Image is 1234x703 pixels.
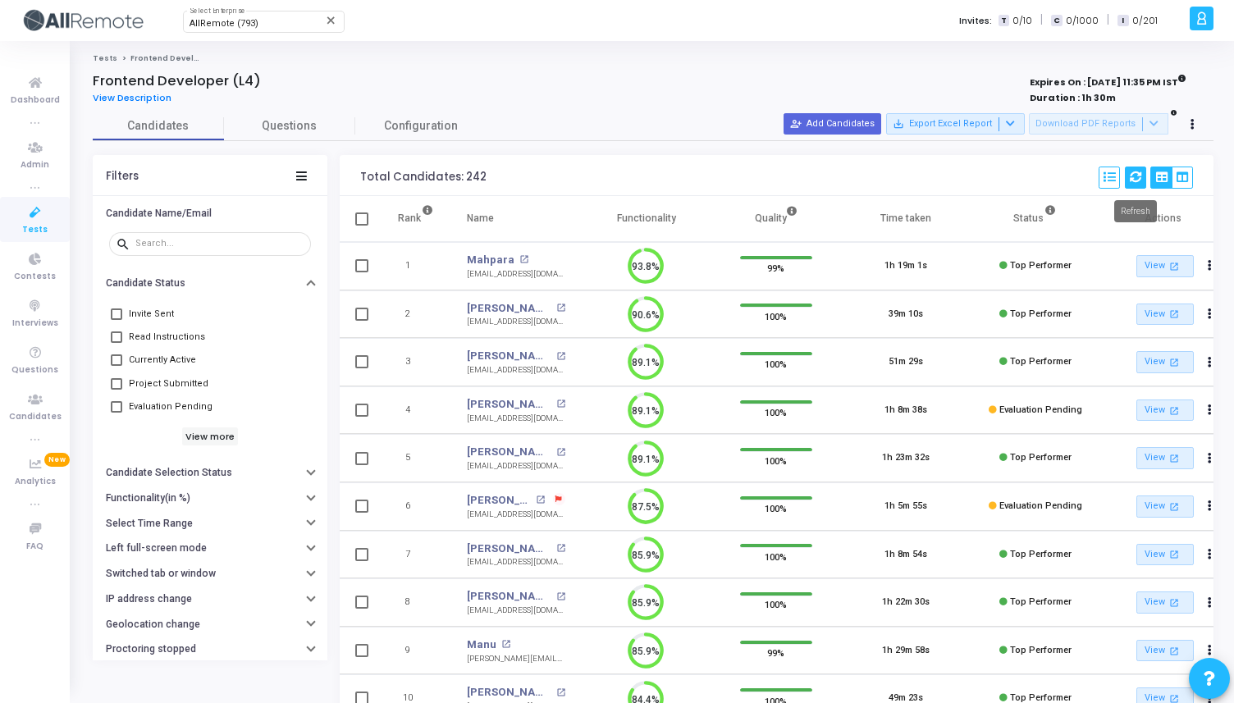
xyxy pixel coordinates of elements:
span: Evaluation Pending [999,500,1082,511]
span: 100% [765,548,787,564]
button: Export Excel Report [886,113,1025,135]
div: [PERSON_NAME][EMAIL_ADDRESS][DOMAIN_NAME] [467,653,565,665]
img: logo [21,4,144,37]
div: 1h 29m 58s [882,644,930,658]
span: | [1040,11,1043,29]
div: [EMAIL_ADDRESS][DOMAIN_NAME] [467,364,565,377]
td: 6 [381,482,450,531]
a: [PERSON_NAME] [467,300,551,317]
a: View [1136,399,1194,422]
mat-icon: person_add_alt [790,118,802,130]
mat-icon: open_in_new [1167,259,1181,273]
span: 100% [765,452,787,468]
th: Actions [1100,196,1230,242]
div: 1h 8m 38s [884,404,927,418]
span: Frontend Developer (L4) [130,53,231,63]
td: 5 [381,434,450,482]
th: Quality [711,196,841,242]
div: 51m 29s [889,355,923,369]
button: Download PDF Reports [1029,113,1168,135]
td: 2 [381,290,450,339]
span: AllRemote (793) [190,18,258,29]
button: Switched tab or window [93,561,327,587]
div: 1h 23m 32s [882,451,930,465]
div: [EMAIL_ADDRESS][DOMAIN_NAME] [467,605,565,617]
td: 7 [381,531,450,579]
mat-icon: Clear [325,14,338,27]
mat-icon: open_in_new [1167,547,1181,561]
strong: Expires On : [DATE] 11:35 PM IST [1030,71,1186,89]
span: Questions [11,363,58,377]
a: View [1136,447,1194,469]
div: Filters [106,170,139,183]
mat-icon: open_in_new [1167,404,1181,418]
h6: Candidate Selection Status [106,467,232,479]
span: Dashboard [11,94,60,107]
h6: View more [182,427,239,445]
span: Candidates [9,410,62,424]
div: 1h 8m 54s [884,548,927,562]
a: Mahpara [467,252,514,268]
input: Search... [135,239,304,249]
span: Evaluation Pending [999,404,1082,415]
button: Actions [1198,447,1221,470]
a: [PERSON_NAME] [467,348,551,364]
span: 100% [765,596,787,613]
a: View [1136,544,1194,566]
a: [PERSON_NAME] [467,492,531,509]
nav: breadcrumb [93,53,1213,64]
mat-icon: open_in_new [1167,500,1181,514]
div: [EMAIL_ADDRESS][DOMAIN_NAME] [467,509,565,521]
button: Actions [1198,543,1221,566]
button: Functionality(in %) [93,486,327,511]
a: View [1136,495,1194,518]
div: Refresh [1114,200,1157,222]
div: Name [467,209,494,227]
div: [EMAIL_ADDRESS][DOMAIN_NAME] [467,460,565,472]
div: 1h 5m 55s [884,500,927,514]
th: Status [971,196,1100,242]
span: Read Instructions [129,327,205,347]
span: Questions [224,117,355,135]
a: [PERSON_NAME] [467,444,551,460]
span: 100% [765,308,787,324]
mat-icon: search [116,236,135,251]
div: [EMAIL_ADDRESS][DOMAIN_NAME] [467,556,565,568]
td: 1 [381,242,450,290]
button: Actions [1198,495,1221,518]
div: Total Candidates: 242 [360,171,487,184]
span: Interviews [12,317,58,331]
h6: Proctoring stopped [106,643,196,655]
span: C [1051,15,1062,27]
mat-icon: open_in_new [556,448,565,457]
span: 0/1000 [1066,14,1099,28]
div: [EMAIL_ADDRESS][DOMAIN_NAME] [467,316,565,328]
mat-icon: open_in_new [519,255,528,264]
span: Candidates [93,117,224,135]
div: Time taken [880,209,931,227]
td: 4 [381,386,450,435]
mat-icon: open_in_new [536,495,545,504]
a: [PERSON_NAME] [467,396,551,413]
td: 3 [381,338,450,386]
mat-icon: open_in_new [556,352,565,361]
h6: IP address change [106,593,192,605]
button: Add Candidates [784,113,881,135]
span: Top Performer [1010,549,1072,559]
button: Left full-screen mode [93,536,327,561]
span: Contests [14,270,56,284]
button: Proctoring stopped [93,637,327,662]
span: Top Performer [1010,356,1072,367]
a: View [1136,255,1194,277]
th: Functionality [582,196,711,242]
a: View [1136,351,1194,373]
span: Configuration [384,117,458,135]
span: 0/201 [1132,14,1158,28]
div: 39m 10s [889,308,923,322]
h6: Select Time Range [106,518,193,530]
span: Analytics [15,475,56,489]
mat-icon: save_alt [893,118,904,130]
mat-icon: open_in_new [501,640,510,649]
